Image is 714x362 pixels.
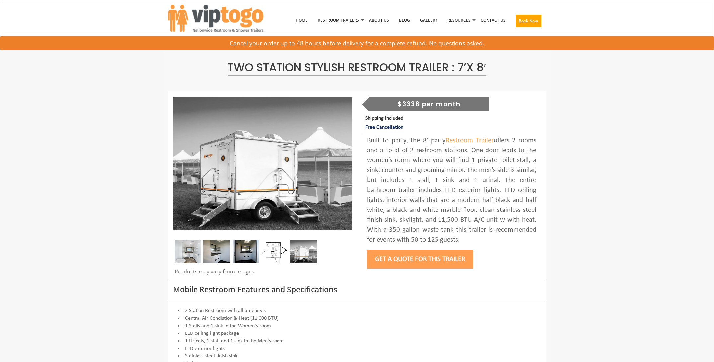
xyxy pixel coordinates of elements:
[394,3,415,37] a: Blog
[175,240,201,263] img: Inside of complete restroom with a stall, a urinal, tissue holders, cabinets and mirror
[168,5,263,32] img: VIPTOGO
[173,322,541,330] li: 1 Stalls and 1 sink in the Women's room
[173,330,541,337] li: LED ceiling light package
[367,136,536,245] div: Built to party, the 8’ party offers 2 rooms and a total of 2 restroom stations. One door leads to...
[291,3,313,37] a: Home
[369,97,489,111] div: $3338 per month
[365,114,541,132] p: Shipping Included
[290,240,317,263] img: A mini restroom trailer with two separate stations and separate doors for males and females
[516,15,541,27] button: Book Now
[173,307,541,315] li: 2 Station Restroom with all amenity's
[365,125,403,130] span: Free Cancellation
[228,60,486,76] span: Two Station Stylish Restroom Trailer : 7’x 8′
[367,256,473,263] a: Get a Quote for this Trailer
[476,3,511,37] a: Contact Us
[415,3,442,37] a: Gallery
[173,97,352,230] img: A mini restroom trailer with two separate stations and separate doors for males and females
[173,345,541,353] li: LED exterior lights
[173,268,352,279] div: Products may vary from images
[313,3,364,37] a: Restroom Trailers
[233,240,259,263] img: DSC_0004_email
[511,3,546,41] a: Book Now
[203,240,230,263] img: DSC_0016_email
[262,240,288,263] img: Floor Plan of 2 station Mini restroom with sink and toilet
[364,3,394,37] a: About Us
[446,137,494,144] a: Restroom Trailer
[173,315,541,322] li: Central Air Condistion & Heat (11,000 BTU)
[173,352,541,360] li: Stainless steel finish sink
[442,3,476,37] a: Resources
[367,250,473,269] button: Get a Quote for this Trailer
[173,285,541,294] h3: Mobile Restroom Features and Specifications
[687,335,714,362] button: Live Chat
[173,337,541,345] li: 1 Urinals, 1 stall and 1 sink in the Men's room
